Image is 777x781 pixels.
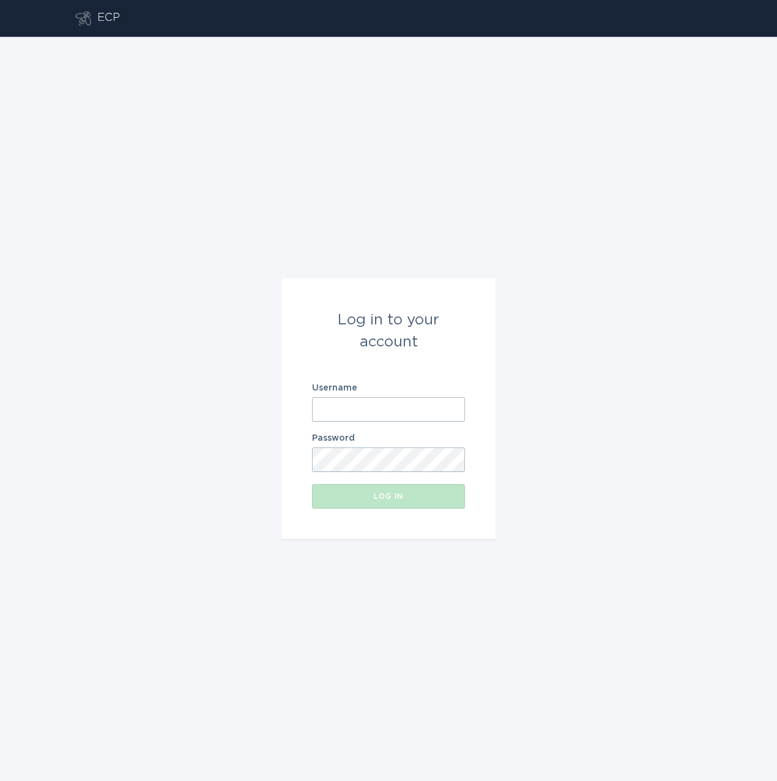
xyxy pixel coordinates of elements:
[312,484,465,509] button: Log in
[312,384,465,392] label: Username
[97,11,120,26] div: ECP
[312,309,465,353] div: Log in to your account
[312,434,465,443] label: Password
[318,493,459,500] div: Log in
[75,11,91,26] button: Go to dashboard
